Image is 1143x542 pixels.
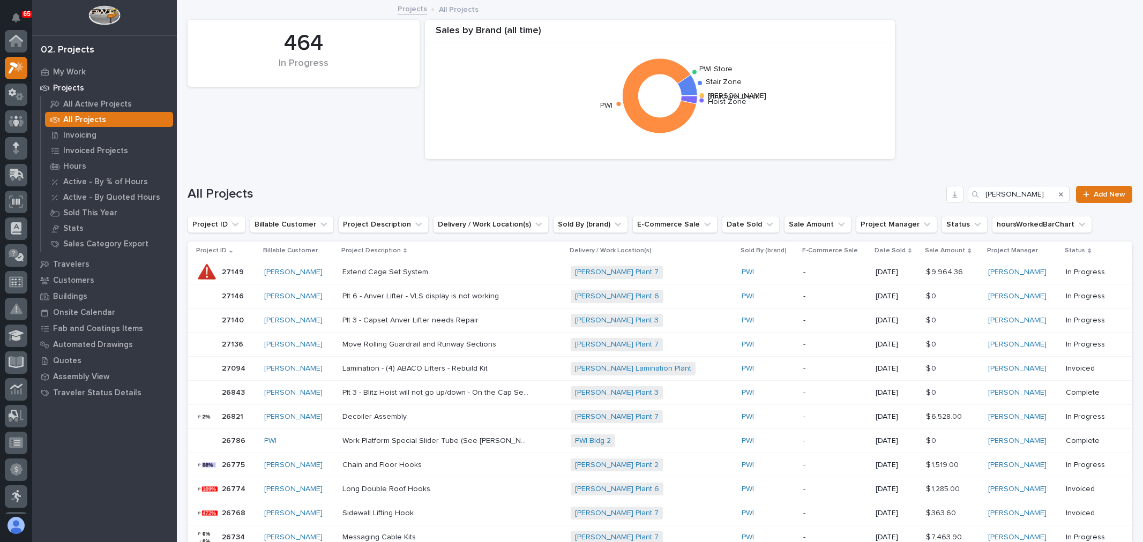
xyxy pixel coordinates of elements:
a: PWI [742,292,754,301]
button: Delivery / Work Location(s) [433,216,549,233]
a: [PERSON_NAME] Plant 3 [575,388,659,397]
p: [DATE] [876,533,918,542]
a: [PERSON_NAME] Plant 7 [575,268,659,277]
p: - [803,292,867,301]
a: Active - By % of Hours [41,174,177,189]
p: - [803,485,867,494]
p: [DATE] [876,316,918,325]
a: Invoiced Projects [41,143,177,158]
a: [PERSON_NAME] [988,268,1047,277]
p: Plt 6 - Anver Lifter - VLS display is not working [342,290,501,301]
p: Decoiler Assembly [342,410,409,421]
text: PWI [600,102,612,110]
p: $ 0 [926,314,938,325]
p: $ 6,528.00 [926,410,964,421]
p: Stats [63,224,84,234]
a: Traveler Status Details [32,385,177,401]
a: PWI [742,268,754,277]
p: - [803,364,867,373]
text: Structural Deck [708,93,759,100]
a: Automated Drawings [32,336,177,352]
a: My Work [32,64,177,80]
a: PWI Bldg 2 [575,436,611,446]
p: Plt 3 - Capset Anver Lifter needs Repair [342,314,481,325]
a: Projects [32,80,177,96]
a: Active - By Quoted Hours [41,190,177,205]
a: Onsite Calendar [32,304,177,320]
p: 27146 [222,290,246,301]
div: 02. Projects [41,44,94,56]
a: [PERSON_NAME] [264,533,323,542]
button: Sale Amount [784,216,851,233]
a: Hours [41,159,177,174]
a: [PERSON_NAME] [264,412,323,421]
a: All Active Projects [41,96,177,111]
p: 65 [24,10,31,18]
p: Hours [63,162,86,171]
p: - [803,436,867,446]
a: Assembly View [32,368,177,385]
p: 26734 [222,531,247,542]
p: 26786 [222,434,248,446]
button: Project ID [188,216,245,233]
a: [PERSON_NAME] Plant 7 [575,340,659,349]
p: 26768 [222,507,248,518]
p: $ 0 [926,434,938,446]
a: [PERSON_NAME] [264,509,323,518]
p: [DATE] [876,412,918,421]
a: [PERSON_NAME] [988,364,1047,373]
p: In Progress [1066,268,1115,277]
p: Status [1065,245,1085,257]
a: PWI [742,533,754,542]
p: Fab and Coatings Items [53,324,143,334]
a: [PERSON_NAME] [264,461,323,470]
p: Extend Cage Set System [342,266,430,277]
div: Sales by Brand (all time) [425,25,895,43]
a: Invoicing [41,127,177,142]
a: [PERSON_NAME] Plant 7 [575,533,659,542]
input: Search [968,186,1070,203]
a: PWI [742,485,754,494]
p: [DATE] [876,509,918,518]
a: PWI [742,509,754,518]
h1: All Projects [188,186,942,202]
p: In Progress [1066,412,1115,421]
p: Complete [1066,388,1115,397]
a: All Projects [41,112,177,127]
p: [DATE] [876,388,918,397]
p: $ 1,285.00 [926,483,962,494]
a: PWI [742,388,754,397]
div: In Progress [206,58,401,80]
a: Buildings [32,288,177,304]
text: PWI Store [700,65,733,73]
p: Plt 3 - Blitz Hoist will not go up/down - On the Cap Set System with the Gate [342,386,532,397]
p: Billable Customer [263,245,318,257]
button: E-Commerce Sale [632,216,718,233]
button: users-avatar [5,514,27,537]
p: [DATE] [876,436,918,446]
p: - [803,412,867,421]
a: PWI [742,436,754,446]
a: PWI [742,461,754,470]
p: 26843 [222,386,247,397]
a: [PERSON_NAME] [264,364,323,373]
p: Delivery / Work Location(s) [570,245,652,257]
a: Add New [1076,186,1132,203]
p: - [803,340,867,349]
p: 27149 [222,266,246,277]
a: [PERSON_NAME] [988,436,1047,446]
p: Sold This Year [63,208,117,218]
p: 26821 [222,410,245,421]
p: - [803,461,867,470]
a: Sales Category Export [41,236,177,251]
a: [PERSON_NAME] [264,340,323,349]
p: [DATE] [876,340,918,349]
a: [PERSON_NAME] [264,388,323,397]
a: [PERSON_NAME] [988,533,1047,542]
a: Travelers [32,256,177,272]
p: In Progress [1066,533,1115,542]
p: [DATE] [876,461,918,470]
button: Date Sold [722,216,780,233]
a: [PERSON_NAME] [988,509,1047,518]
p: Buildings [53,292,87,302]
